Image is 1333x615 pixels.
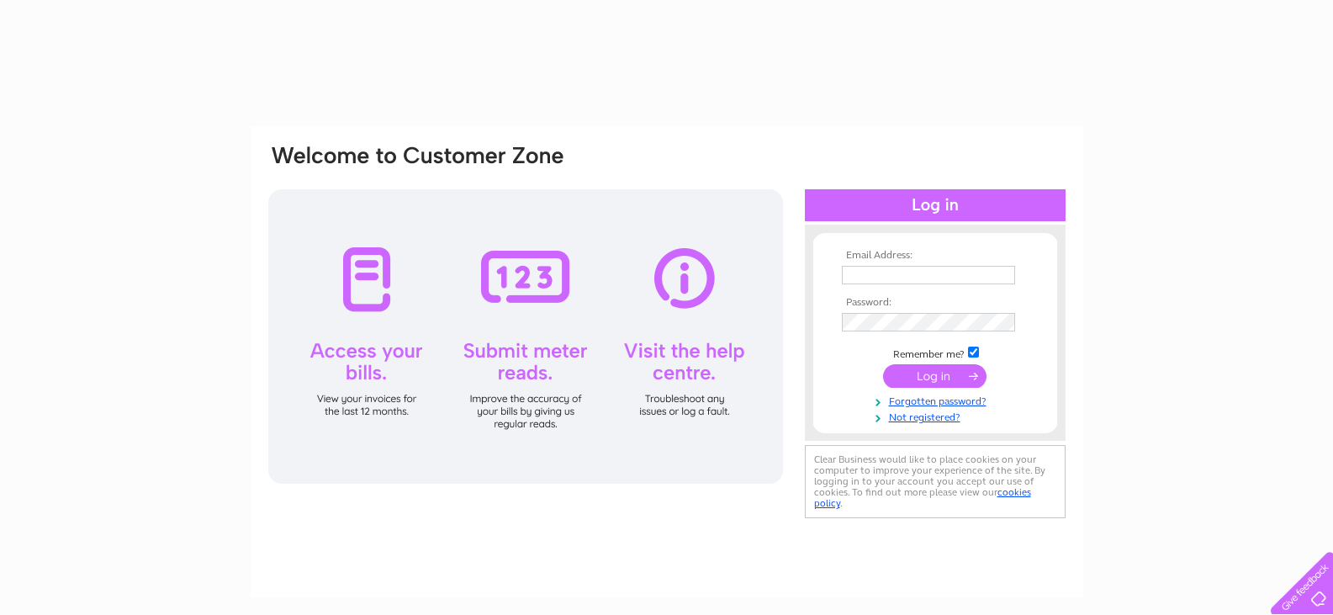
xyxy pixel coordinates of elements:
div: Clear Business would like to place cookies on your computer to improve your experience of the sit... [805,445,1066,518]
a: cookies policy [814,486,1031,509]
a: Not registered? [842,408,1033,424]
td: Remember me? [838,344,1033,361]
th: Password: [838,297,1033,309]
input: Submit [883,364,987,388]
a: Forgotten password? [842,392,1033,408]
th: Email Address: [838,250,1033,262]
